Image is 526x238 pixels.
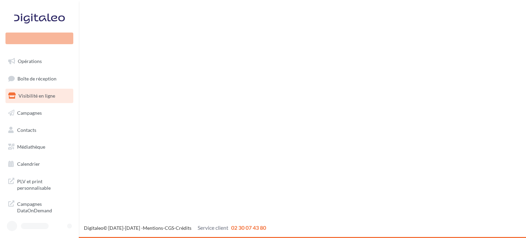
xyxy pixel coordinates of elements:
span: Campagnes [17,110,42,116]
span: Opérations [18,58,42,64]
span: Visibilité en ligne [18,93,55,99]
a: Calendrier [4,157,75,171]
span: Médiathèque [17,144,45,150]
a: Visibilité en ligne [4,89,75,103]
a: Contacts [4,123,75,137]
a: Médiathèque [4,140,75,154]
a: Digitaleo [84,225,103,231]
a: Crédits [176,225,191,231]
a: Mentions [143,225,163,231]
a: Campagnes [4,106,75,120]
a: Opérations [4,54,75,68]
a: Campagnes DataOnDemand [4,197,75,217]
a: Boîte de réception [4,71,75,86]
span: Campagnes DataOnDemand [17,199,71,214]
div: Nouvelle campagne [5,33,73,44]
span: 02 30 07 43 80 [231,224,266,231]
span: Calendrier [17,161,40,167]
span: © [DATE]-[DATE] - - - [84,225,266,231]
a: CGS [165,225,174,231]
a: PLV et print personnalisable [4,174,75,194]
span: Boîte de réception [17,75,57,81]
span: Service client [198,224,228,231]
span: Contacts [17,127,36,133]
span: PLV et print personnalisable [17,177,71,191]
